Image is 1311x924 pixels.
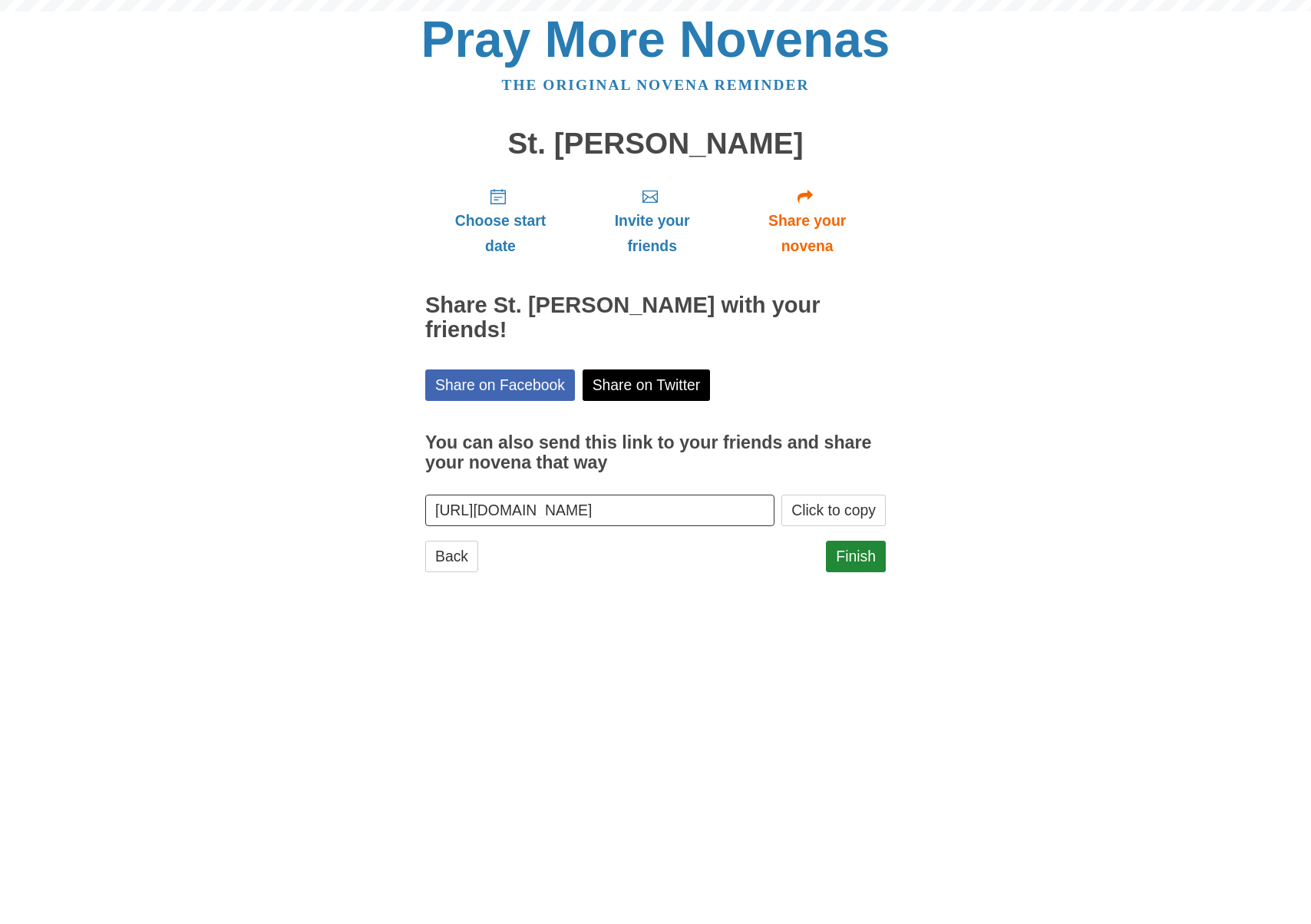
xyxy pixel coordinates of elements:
a: Pray More Novenas [421,11,890,68]
span: Share your novena [744,208,870,259]
h1: St. [PERSON_NAME] [425,128,886,161]
a: The original novena reminder [502,77,810,93]
h3: You can also send this link to your friends and share your novena that way [425,433,886,472]
a: Choose start date [425,175,576,267]
a: Invite your friends [576,175,728,267]
a: Share your novena [728,175,886,267]
button: Click to copy [781,495,886,526]
a: Share on Twitter [583,369,711,401]
span: Invite your friends [591,208,713,259]
a: Share on Facebook [425,369,575,401]
span: Choose start date [441,208,560,259]
h2: Share St. [PERSON_NAME] with your friends! [425,293,886,343]
a: Back [425,541,478,572]
a: Finish [826,541,886,572]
